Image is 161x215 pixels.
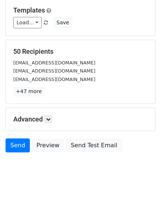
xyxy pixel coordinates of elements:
a: Send Test Email [66,138,122,152]
small: [EMAIL_ADDRESS][DOMAIN_NAME] [13,60,95,66]
a: Templates [13,6,45,14]
small: [EMAIL_ADDRESS][DOMAIN_NAME] [13,77,95,82]
h5: 50 Recipients [13,47,148,56]
a: Load... [13,17,42,28]
a: +47 more [13,87,44,96]
iframe: Chat Widget [124,180,161,215]
a: Preview [32,138,64,152]
button: Save [53,17,72,28]
div: Widget de chat [124,180,161,215]
small: [EMAIL_ADDRESS][DOMAIN_NAME] [13,68,95,74]
a: Send [6,138,30,152]
h5: Advanced [13,115,148,123]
